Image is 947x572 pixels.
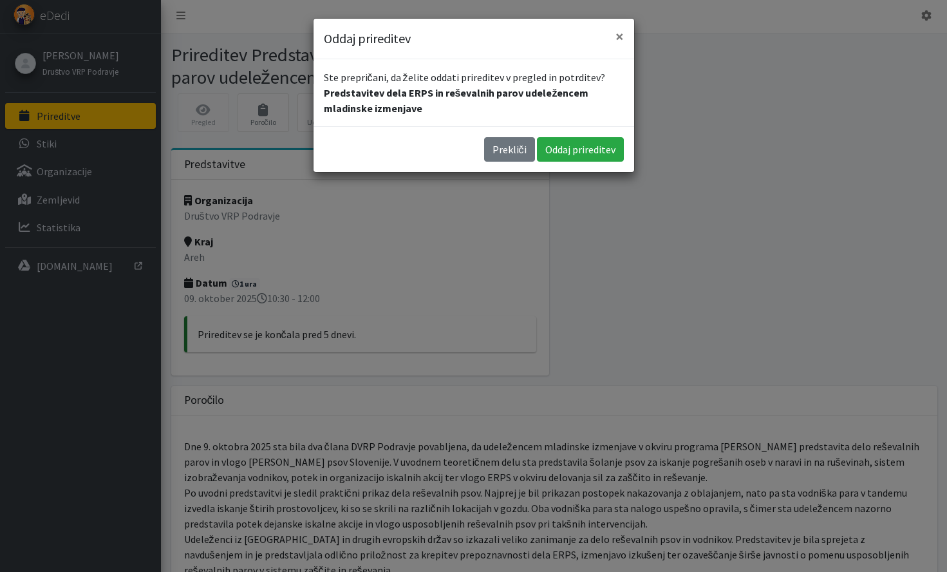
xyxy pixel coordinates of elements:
h5: Oddaj prireditev [324,29,411,48]
button: Prekliči [484,137,535,162]
strong: Predstavitev dela ERPS in reševalnih parov udeležencem mladinske izmenjave [324,86,589,115]
span: × [615,26,624,46]
div: Ste prepričani, da želite oddati prireditev v pregled in potrditev? [314,59,634,126]
button: Oddaj prireditev [537,137,624,162]
button: Close [605,19,634,55]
